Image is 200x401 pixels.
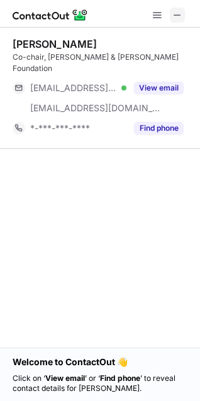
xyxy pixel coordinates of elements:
[13,38,97,50] div: [PERSON_NAME]
[100,373,140,383] strong: Find phone
[45,373,85,383] strong: View email
[13,356,187,368] h1: Welcome to ContactOut 👋
[30,82,117,94] span: [EMAIL_ADDRESS][DOMAIN_NAME]
[13,52,192,74] div: Co-chair, [PERSON_NAME] & [PERSON_NAME] Foundation
[13,373,187,393] p: Click on ‘ ’ or ‘ ’ to reveal contact details for [PERSON_NAME].
[30,102,161,114] span: [EMAIL_ADDRESS][DOMAIN_NAME]
[13,8,88,23] img: ContactOut v5.3.10
[134,122,184,135] button: Reveal Button
[134,82,184,94] button: Reveal Button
